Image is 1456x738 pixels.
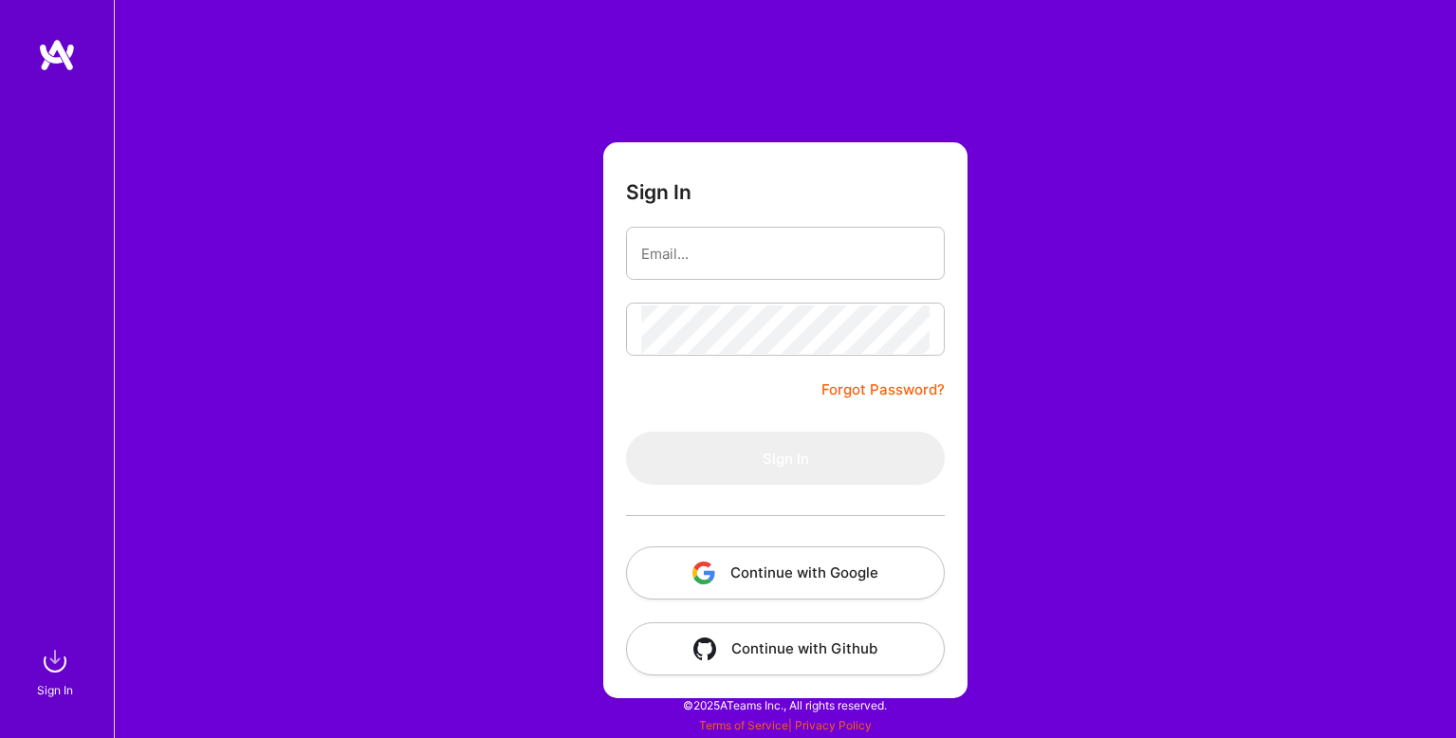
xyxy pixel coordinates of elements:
[641,230,930,278] input: Email...
[692,562,715,584] img: icon
[36,642,74,680] img: sign in
[40,642,74,700] a: sign inSign In
[795,718,872,732] a: Privacy Policy
[626,432,945,485] button: Sign In
[626,622,945,675] button: Continue with Github
[626,546,945,600] button: Continue with Google
[699,718,872,732] span: |
[38,38,76,72] img: logo
[699,718,788,732] a: Terms of Service
[114,681,1456,729] div: © 2025 ATeams Inc., All rights reserved.
[37,680,73,700] div: Sign In
[693,637,716,660] img: icon
[821,378,945,401] a: Forgot Password?
[626,180,691,204] h3: Sign In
